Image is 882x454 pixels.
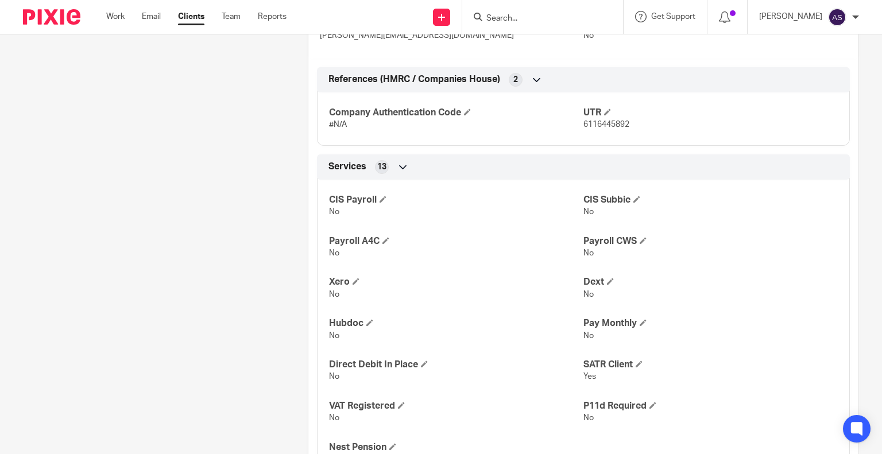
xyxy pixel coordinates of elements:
[583,414,594,422] span: No
[583,249,594,257] span: No
[329,290,339,298] span: No
[377,161,386,173] span: 13
[178,11,204,22] a: Clients
[142,11,161,22] a: Email
[329,332,339,340] span: No
[583,359,838,371] h4: SATR Client
[583,372,596,381] span: Yes
[513,74,518,86] span: 2
[583,276,838,288] h4: Dext
[222,11,241,22] a: Team
[485,14,589,24] input: Search
[23,9,80,25] img: Pixie
[583,121,629,129] span: 6116445892
[583,290,594,298] span: No
[583,208,594,216] span: No
[329,414,339,422] span: No
[583,400,838,412] h4: P11d Required
[258,11,287,22] a: Reports
[583,235,838,247] h4: Payroll CWS
[329,372,339,381] span: No
[329,400,583,412] h4: VAT Registered
[651,13,695,21] span: Get Support
[329,107,583,119] h4: Company Authentication Code
[329,121,347,129] span: #N/A
[328,161,366,173] span: Services
[328,73,500,86] span: References (HMRC / Companies House)
[583,107,838,119] h4: UTR
[583,194,838,206] h4: CIS Subbie
[329,235,583,247] h4: Payroll A4C
[583,317,838,329] h4: Pay Monthly
[583,32,594,40] span: No
[329,249,339,257] span: No
[329,441,583,453] h4: Nest Pension
[320,32,514,40] span: [PERSON_NAME][EMAIL_ADDRESS][DOMAIN_NAME]
[583,332,594,340] span: No
[329,208,339,216] span: No
[106,11,125,22] a: Work
[329,276,583,288] h4: Xero
[329,317,583,329] h4: Hubdoc
[759,11,822,22] p: [PERSON_NAME]
[329,194,583,206] h4: CIS Payroll
[828,8,846,26] img: svg%3E
[329,359,583,371] h4: Direct Debit In Place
